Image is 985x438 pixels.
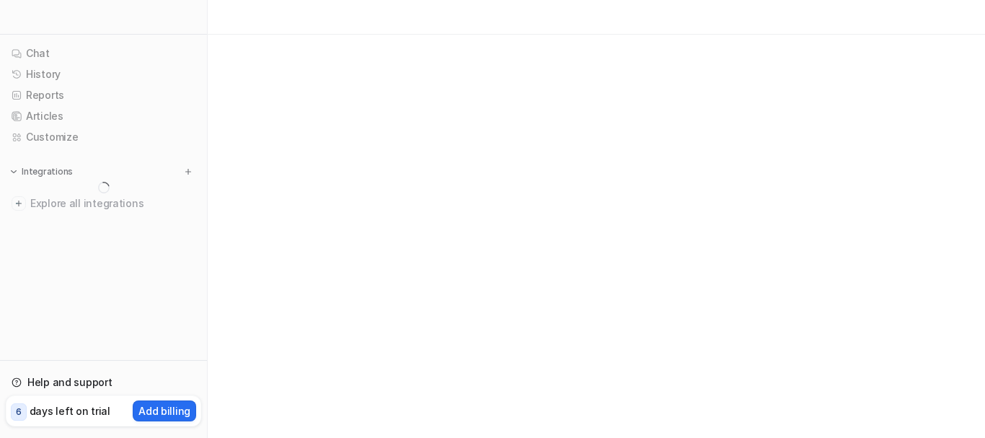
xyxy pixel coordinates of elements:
a: Chat [6,43,201,63]
img: explore all integrations [12,196,26,211]
a: Customize [6,127,201,147]
a: History [6,64,201,84]
a: Explore all integrations [6,193,201,214]
a: Articles [6,106,201,126]
p: days left on trial [30,403,110,419]
button: Integrations [6,165,77,179]
span: Explore all integrations [30,192,195,215]
a: Reports [6,85,201,105]
button: Add billing [133,400,196,421]
img: menu_add.svg [183,167,193,177]
img: expand menu [9,167,19,177]
p: Add billing [138,403,190,419]
p: 6 [16,406,22,419]
p: Integrations [22,166,73,178]
a: Help and support [6,372,201,393]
